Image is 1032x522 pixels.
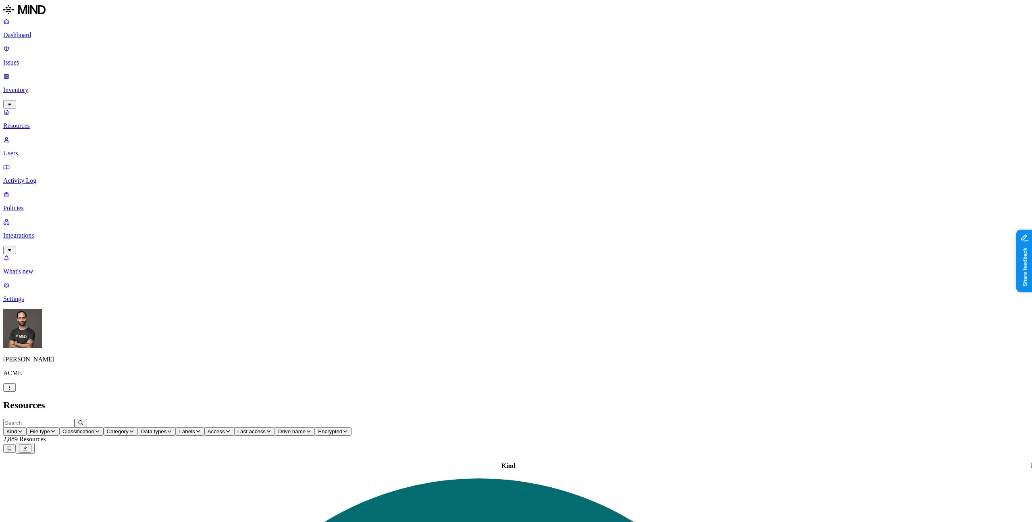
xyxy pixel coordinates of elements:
[3,191,1029,212] a: Policies
[3,3,46,16] img: MIND
[3,150,1029,157] p: Users
[62,428,94,434] span: Classification
[3,31,1029,39] p: Dashboard
[3,400,1029,411] h2: Resources
[318,428,342,434] span: Encrypted
[141,428,167,434] span: Data types
[237,428,266,434] span: Last access
[107,428,129,434] span: Category
[3,436,46,443] span: 2,889 Resources
[208,428,225,434] span: Access
[3,45,1029,66] a: Issues
[3,163,1029,184] a: Activity Log
[30,428,50,434] span: File type
[3,254,1029,275] a: What's new
[3,59,1029,66] p: Issues
[3,218,1029,253] a: Integrations
[3,122,1029,129] p: Resources
[3,370,1029,377] p: ACME
[3,205,1029,212] p: Policies
[179,428,195,434] span: Labels
[4,462,1012,470] div: Kind
[3,309,42,348] img: Ohad Abarbanel
[3,109,1029,129] a: Resources
[3,86,1029,94] p: Inventory
[3,18,1029,39] a: Dashboard
[3,282,1029,303] a: Settings
[3,177,1029,184] p: Activity Log
[3,295,1029,303] p: Settings
[3,232,1029,239] p: Integrations
[6,428,17,434] span: Kind
[3,136,1029,157] a: Users
[278,428,306,434] span: Drive name
[3,3,1029,18] a: MIND
[3,419,75,427] input: Search
[3,73,1029,107] a: Inventory
[3,268,1029,275] p: What's new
